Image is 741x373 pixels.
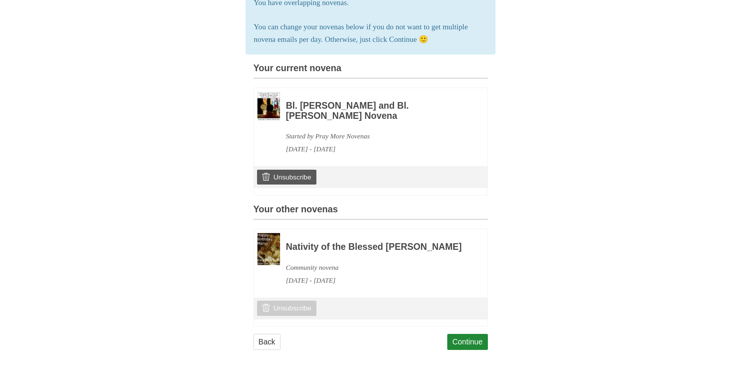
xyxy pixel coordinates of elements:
[257,92,280,120] img: Novena image
[257,170,316,185] a: Unsubscribe
[257,233,280,265] img: Novena image
[254,63,488,79] h3: Your current novena
[286,242,466,252] h3: Nativity of the Blessed [PERSON_NAME]
[447,334,488,350] a: Continue
[254,334,280,350] a: Back
[257,301,316,316] a: Unsubscribe
[286,274,466,287] div: [DATE] - [DATE]
[254,204,488,220] h3: Your other novenas
[286,130,466,143] div: Started by Pray More Novenas
[286,143,466,156] div: [DATE] - [DATE]
[286,261,466,274] div: Community novena
[254,21,487,47] p: You can change your novenas below if you do not want to get multiple novena emails per day. Other...
[286,101,466,121] h3: Bl. [PERSON_NAME] and Bl. [PERSON_NAME] Novena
